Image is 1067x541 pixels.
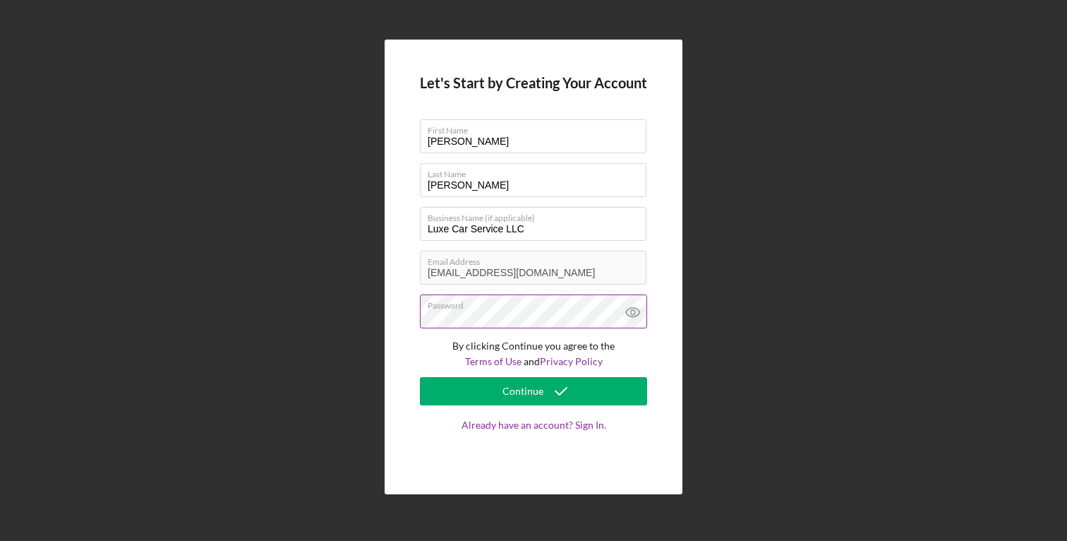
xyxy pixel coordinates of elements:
[502,377,543,405] div: Continue
[428,120,646,136] label: First Name
[428,208,646,223] label: Business Name (if applicable)
[420,338,647,370] p: By clicking Continue you agree to the and
[420,420,647,459] a: Already have an account? Sign In.
[428,164,646,179] label: Last Name
[540,355,603,367] a: Privacy Policy
[420,75,647,91] h4: Let's Start by Creating Your Account
[420,377,647,405] button: Continue
[428,295,646,311] label: Password
[465,355,522,367] a: Terms of Use
[428,251,646,267] label: Email Address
